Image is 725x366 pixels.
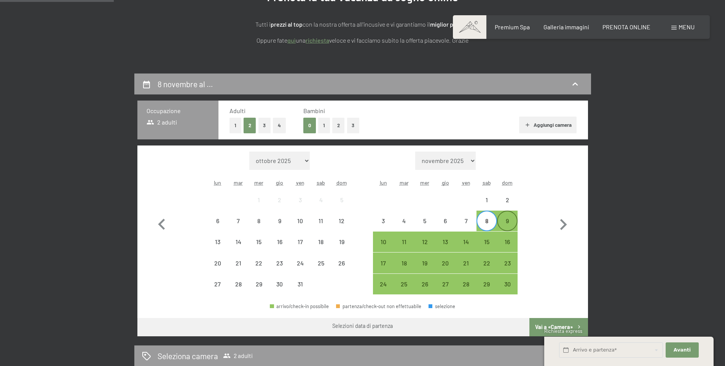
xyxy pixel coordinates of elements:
div: Mon Nov 17 2025 [373,253,394,273]
span: Bambini [303,107,325,114]
div: 30 [498,281,517,300]
div: Selezioni data di partenza [332,322,393,330]
abbr: lunedì [380,179,387,186]
div: partenza/check-out non effettuabile [476,190,497,210]
div: 16 [498,239,517,258]
div: 29 [477,281,496,300]
div: partenza/check-out non effettuabile [331,232,352,252]
div: partenza/check-out non effettuabile [249,274,269,294]
div: 11 [311,218,330,237]
div: 27 [208,281,227,300]
div: Wed Oct 29 2025 [249,274,269,294]
div: 6 [208,218,227,237]
div: Sat Oct 18 2025 [311,232,331,252]
div: Sat Oct 11 2025 [311,211,331,231]
div: 5 [332,197,351,216]
div: partenza/check-out possibile [435,253,456,273]
div: selezione [429,304,455,309]
a: quì [287,37,296,44]
div: arrivo/check-in possibile [270,304,329,309]
div: Mon Nov 10 2025 [373,232,394,252]
div: Thu Oct 09 2025 [269,211,290,231]
div: Tue Nov 18 2025 [394,253,414,273]
div: Tue Nov 04 2025 [394,211,414,231]
div: partenza/check-out non effettuabile [435,211,456,231]
abbr: domenica [502,179,513,186]
div: 24 [291,260,310,279]
div: 2 [270,197,289,216]
div: Sat Nov 01 2025 [476,190,497,210]
div: Thu Oct 16 2025 [269,232,290,252]
div: Wed Oct 22 2025 [249,253,269,273]
div: Fri Nov 28 2025 [456,274,476,294]
div: partenza/check-out non effettuabile [228,232,249,252]
div: Fri Oct 10 2025 [290,211,311,231]
div: partenza/check-out possibile [414,232,435,252]
div: partenza/check-out non effettuabile [290,232,311,252]
div: 8 [477,218,496,237]
div: Mon Oct 13 2025 [207,232,228,252]
div: 20 [208,260,227,279]
div: 25 [311,260,330,279]
div: partenza/check-out possibile [435,232,456,252]
div: partenza/check-out possibile [414,253,435,273]
div: 17 [374,260,393,279]
div: Sun Nov 02 2025 [497,190,518,210]
div: 20 [436,260,455,279]
div: partenza/check-out non effettuabile [373,211,394,231]
div: 3 [291,197,310,216]
div: Mon Oct 06 2025 [207,211,228,231]
div: partenza/check-out non effettuabile [311,232,331,252]
div: Wed Nov 26 2025 [414,274,435,294]
span: PRENOTA ONLINE [602,23,650,30]
abbr: mercoledì [254,179,263,186]
div: partenza/check-out possibile [394,253,414,273]
div: 15 [477,239,496,258]
abbr: sabato [317,179,325,186]
div: Fri Nov 14 2025 [456,232,476,252]
div: 4 [311,197,330,216]
h2: 8 novembre al … [158,79,213,89]
div: partenza/check-out non effettuabile [311,253,331,273]
abbr: martedì [400,179,409,186]
div: 3 [374,218,393,237]
div: Thu Nov 20 2025 [435,253,456,273]
div: Fri Nov 21 2025 [456,253,476,273]
div: 29 [249,281,268,300]
div: Sun Nov 16 2025 [497,232,518,252]
div: partenza/check-out non effettuabile [207,232,228,252]
span: Galleria immagini [543,23,589,30]
div: 10 [374,239,393,258]
div: partenza/check-out non effettuabile [249,190,269,210]
div: Mon Nov 03 2025 [373,211,394,231]
div: partenza/check-out possibile [394,232,414,252]
div: partenza/check-out non effettuabile [228,253,249,273]
div: partenza/check-out possibile [456,253,476,273]
div: partenza/check-out non effettuabile [290,253,311,273]
div: Sat Nov 22 2025 [476,253,497,273]
strong: miglior prezzo [430,21,468,28]
div: Wed Nov 19 2025 [414,253,435,273]
div: 23 [270,260,289,279]
div: Tue Nov 25 2025 [394,274,414,294]
button: Aggiungi camera [519,117,577,133]
div: 11 [395,239,414,258]
div: partenza/check-out non effettuabile [331,190,352,210]
div: 2 [498,197,517,216]
button: Avanti [666,342,698,358]
div: partenza/check-out non effettuabile [331,211,352,231]
span: 2 adulti [223,352,253,360]
div: 28 [456,281,475,300]
div: partenza/check-out non effettuabile [249,253,269,273]
div: 22 [477,260,496,279]
button: Mese precedente [151,152,173,295]
div: 18 [395,260,414,279]
div: Sat Oct 25 2025 [311,253,331,273]
div: Wed Nov 05 2025 [414,211,435,231]
div: 9 [270,218,289,237]
span: Adulti [229,107,245,114]
div: partenza/check-out possibile [435,274,456,294]
div: 31 [291,281,310,300]
abbr: giovedì [276,179,283,186]
div: partenza/check-out non effettuabile [207,211,228,231]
